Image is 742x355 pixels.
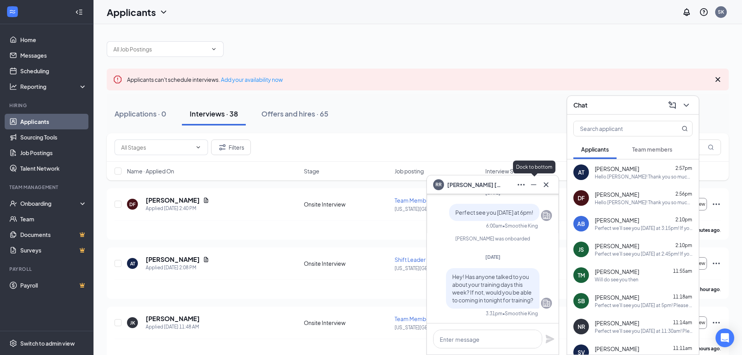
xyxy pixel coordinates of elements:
[595,225,693,231] div: Perfect we’ll see you [DATE] at 3:15pm! If you’re unable to attend please call the store.
[395,167,424,175] span: Job posting
[146,323,200,331] div: Applied [DATE] 11:48 AM
[595,242,639,250] span: [PERSON_NAME]
[595,191,639,198] span: [PERSON_NAME]
[113,75,122,84] svg: Error
[680,99,693,111] button: ChevronDown
[107,5,156,19] h1: Applicants
[673,294,692,300] span: 11:18am
[632,146,672,153] span: Team members
[20,200,80,207] div: Onboarding
[542,298,551,308] svg: Company
[673,320,692,325] span: 11:14am
[129,201,136,208] div: DF
[211,140,251,155] button: Filter Filters
[452,273,533,304] span: Hey! Has anyone talked to you about your training days this week? If not, would you be able to co...
[20,242,87,258] a: SurveysCrown
[395,265,481,272] p: [US_STATE][GEOGRAPHIC_DATA]
[578,323,585,330] div: NR
[20,211,87,227] a: Team
[716,329,734,347] div: Open Intercom Messenger
[113,45,208,53] input: All Job Postings
[395,256,426,263] span: Shift Leader
[9,8,16,16] svg: WorkstreamLogo
[20,277,87,293] a: PayrollCrown
[516,180,526,189] svg: Ellipses
[9,266,85,272] div: Payroll
[595,165,639,173] span: [PERSON_NAME]
[673,268,692,274] span: 11:55am
[9,339,17,347] svg: Settings
[529,180,538,189] svg: Minimize
[694,286,720,292] b: an hour ago
[121,143,192,152] input: All Stages
[203,197,209,203] svg: Document
[221,76,283,83] a: Add your availability now
[708,144,714,150] svg: MagnifyingGlass
[682,101,691,110] svg: ChevronDown
[545,334,555,344] svg: Plane
[146,196,200,205] h5: [PERSON_NAME]
[595,173,693,180] div: Hello [PERSON_NAME]! Thank you so much for applying to Smoothie [GEOGRAPHIC_DATA][US_STATE]. We w...
[502,310,538,317] span: • Smoothie King
[75,8,83,16] svg: Collapse
[577,220,585,228] div: AB
[595,251,693,257] div: Perfect we’ll see you [DATE] at 2:45pm! If you’re unable to attend please call the store.
[578,168,584,176] div: AT
[686,227,720,233] b: 18 minutes ago
[502,223,538,229] span: • Smoothie King
[675,242,692,248] span: 2:10pm
[595,345,639,353] span: [PERSON_NAME]
[699,7,709,17] svg: QuestionInfo
[9,83,17,90] svg: Analysis
[527,178,540,191] button: Minimize
[395,206,481,212] p: [US_STATE][GEOGRAPHIC_DATA]
[20,32,87,48] a: Home
[581,146,609,153] span: Applicants
[9,200,17,207] svg: UserCheck
[595,293,639,301] span: [PERSON_NAME]
[573,101,587,110] h3: Chat
[146,255,200,264] h5: [PERSON_NAME]
[127,76,283,83] span: Applicants can't schedule interviews.
[595,302,693,309] div: Perfect we'll see you [DATE] at 5pm! Please call the store if you're unable to attend.
[20,161,87,176] a: Talent Network
[718,9,724,15] div: SK
[668,101,677,110] svg: ComposeMessage
[540,178,552,191] button: Cross
[20,114,87,129] a: Applicants
[513,161,555,173] div: Dock to bottom
[159,7,168,17] svg: ChevronDown
[261,109,328,118] div: Offers and hires · 65
[666,99,679,111] button: ComposeMessage
[485,254,501,260] span: [DATE]
[712,318,721,327] svg: Ellipses
[486,310,502,317] div: 3:31pm
[682,7,691,17] svg: Notifications
[675,217,692,223] span: 2:10pm
[595,216,639,224] span: [PERSON_NAME]
[20,83,87,90] div: Reporting
[127,167,174,175] span: Name · Applied On
[146,264,209,272] div: Applied [DATE] 2:08 PM
[9,102,85,109] div: Hiring
[20,145,87,161] a: Job Postings
[578,297,585,305] div: SB
[20,48,87,63] a: Messages
[485,167,534,175] span: Interview Schedule
[515,178,527,191] button: Ellipses
[694,346,720,351] b: 3 hours ago
[712,200,721,209] svg: Ellipses
[578,194,585,202] div: DF
[578,245,584,253] div: JS
[595,328,693,334] div: Perfect we'll see you [DATE] at 11:30am! Please call the store if you're unable to attend.
[190,109,238,118] div: Interviews · 38
[20,227,87,242] a: DocumentsCrown
[574,121,666,136] input: Search applicant
[395,197,432,204] span: Team Member
[20,63,87,79] a: Scheduling
[675,165,692,171] span: 2:57pm
[682,125,688,132] svg: MagnifyingGlass
[304,167,319,175] span: Stage
[595,199,693,206] div: Hello [PERSON_NAME]! Thank you so much for applying to Smoothie [GEOGRAPHIC_DATA][US_STATE]. We w...
[115,109,166,118] div: Applications · 0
